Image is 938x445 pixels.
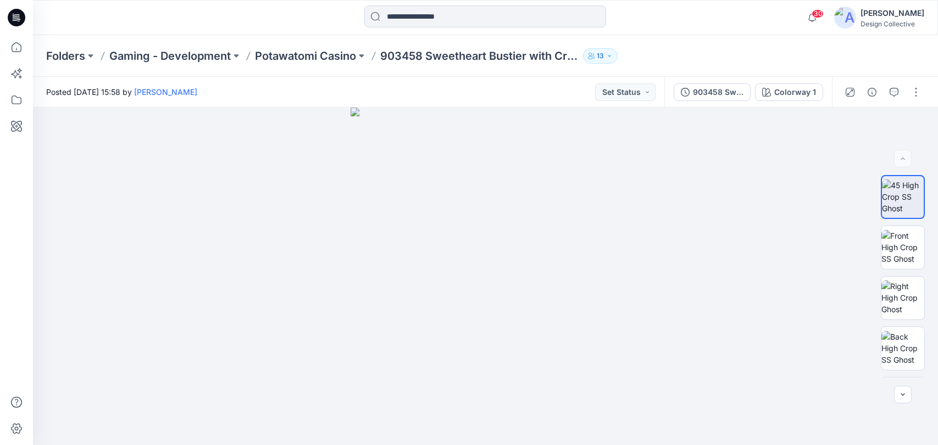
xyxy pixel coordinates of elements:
img: avatar [834,7,856,29]
img: Front High Crop SS Ghost [881,230,924,264]
div: Colorway 1 [774,86,816,98]
a: [PERSON_NAME] [134,87,197,97]
span: 30 [812,9,824,18]
button: 13 [583,48,618,64]
a: Folders [46,48,85,64]
img: Right High Crop Ghost [881,280,924,315]
button: Details [863,83,881,101]
a: Gaming - Development [109,48,231,64]
a: Potawatomi Casino [255,48,356,64]
button: Colorway 1 [755,83,823,101]
div: 903458 Sweetheart Bustier with Crystals Potawatomi Casino [693,86,743,98]
p: 903458 Sweetheart Bustier with Crystals Potawatomi Casino [380,48,579,64]
div: [PERSON_NAME] [861,7,924,20]
img: 45 High Crop SS Ghost [882,179,924,214]
span: Posted [DATE] 15:58 by [46,86,197,98]
button: 903458 Sweetheart Bustier with Crystals Potawatomi Casino [674,83,751,101]
img: eyJhbGciOiJIUzI1NiIsImtpZCI6IjAiLCJzbHQiOiJzZXMiLCJ0eXAiOiJKV1QifQ.eyJkYXRhIjp7InR5cGUiOiJzdG9yYW... [351,108,621,445]
p: 13 [597,50,604,62]
img: Back High Crop SS Ghost [881,331,924,365]
div: Design Collective [861,20,924,28]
